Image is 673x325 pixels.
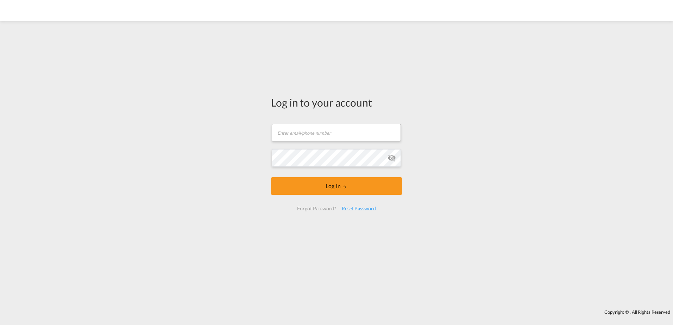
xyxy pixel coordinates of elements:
div: Forgot Password? [294,202,339,215]
div: Log in to your account [271,95,402,110]
input: Enter email/phone number [272,124,401,141]
button: LOGIN [271,177,402,195]
md-icon: icon-eye-off [388,154,396,162]
div: Reset Password [339,202,379,215]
